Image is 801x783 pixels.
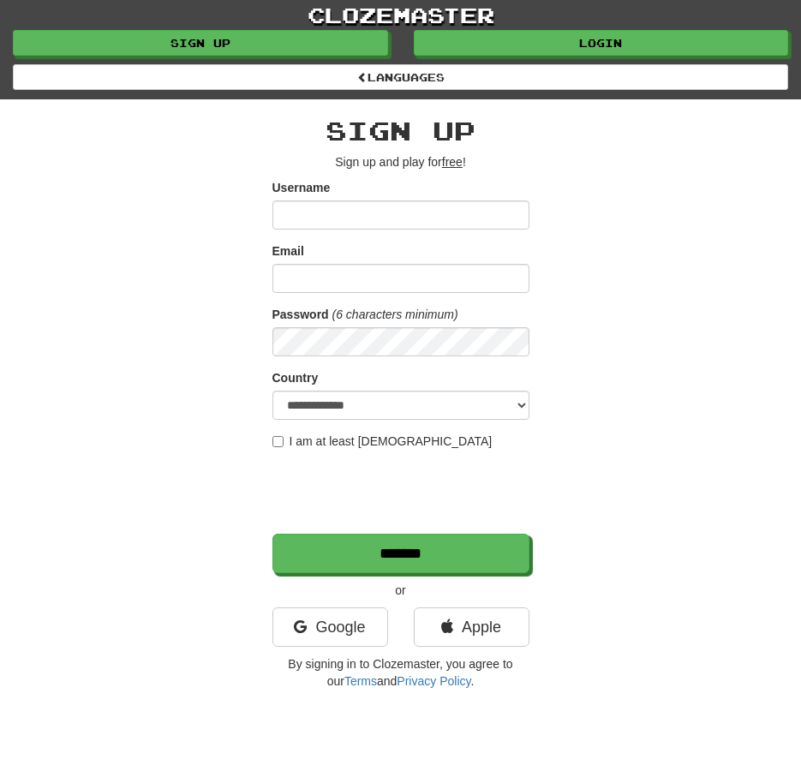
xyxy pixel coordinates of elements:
[13,64,788,90] a: Languages
[442,155,463,169] u: free
[272,433,493,450] label: I am at least [DEMOGRAPHIC_DATA]
[272,242,304,260] label: Email
[272,306,329,323] label: Password
[272,607,388,647] a: Google
[272,369,319,386] label: Country
[332,308,458,321] em: (6 characters minimum)
[344,674,377,688] a: Terms
[272,582,529,599] p: or
[272,458,533,525] iframe: reCAPTCHA
[414,607,529,647] a: Apple
[272,179,331,196] label: Username
[272,153,529,170] p: Sign up and play for !
[272,436,284,447] input: I am at least [DEMOGRAPHIC_DATA]
[272,655,529,690] p: By signing in to Clozemaster, you agree to our and .
[397,674,470,688] a: Privacy Policy
[414,30,789,56] a: Login
[272,117,529,145] h2: Sign up
[13,30,388,56] a: Sign up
